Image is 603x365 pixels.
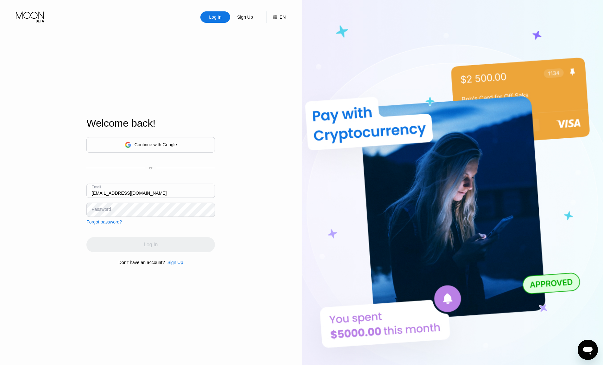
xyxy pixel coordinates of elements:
[86,219,122,224] div: Forgot password?
[118,260,165,265] div: Don't have an account?
[91,185,101,189] div: Email
[86,117,215,129] div: Welcome back!
[165,260,183,265] div: Sign Up
[86,137,215,153] div: Continue with Google
[167,260,183,265] div: Sign Up
[578,340,598,360] iframe: Button to launch messaging window
[236,14,254,20] div: Sign Up
[135,142,177,147] div: Continue with Google
[230,11,260,23] div: Sign Up
[200,11,230,23] div: Log In
[209,14,222,20] div: Log In
[266,11,286,23] div: EN
[91,207,111,212] div: Password
[280,15,286,20] div: EN
[149,166,153,170] div: or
